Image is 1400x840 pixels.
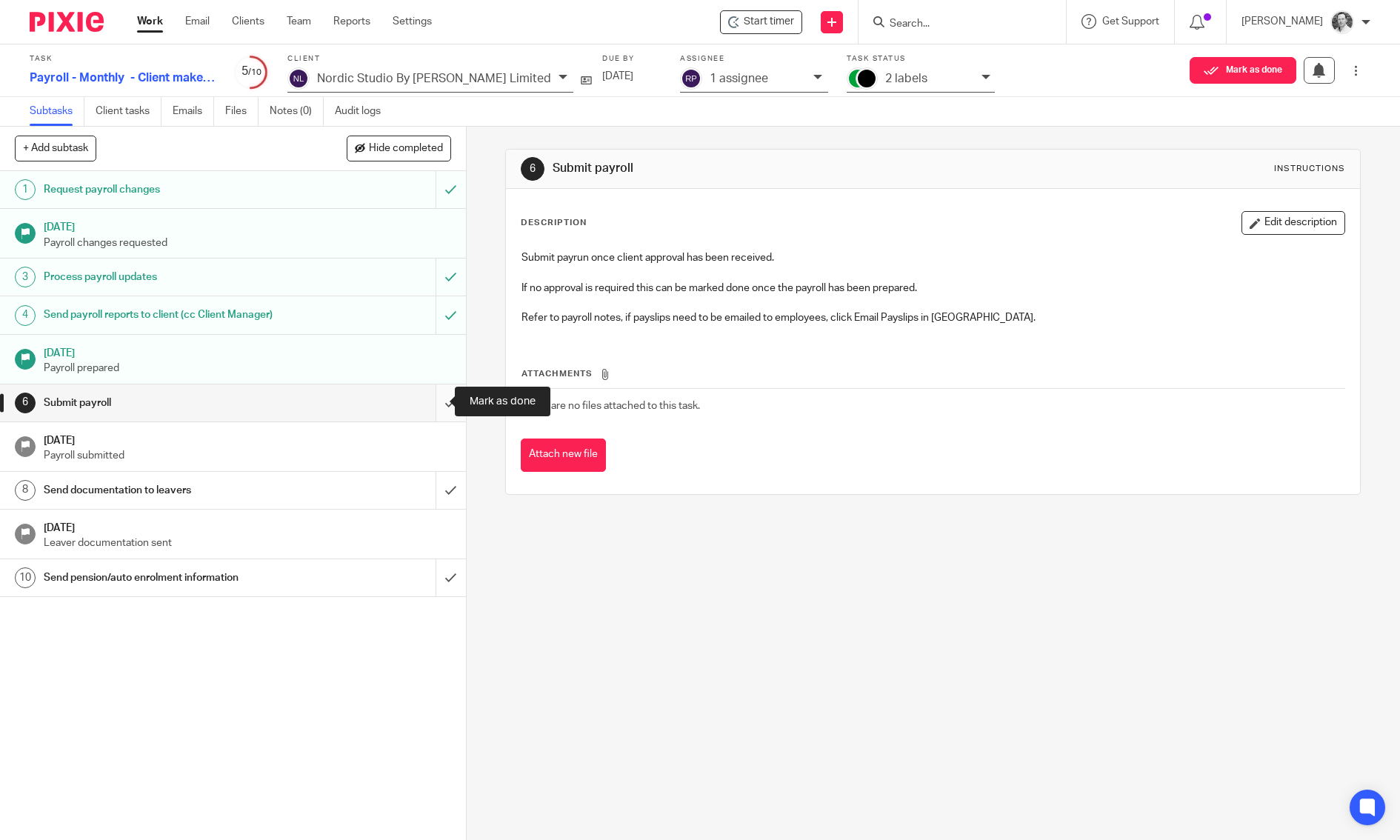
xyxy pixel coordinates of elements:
h1: Submit payroll [44,392,296,414]
div: 5 [233,63,269,80]
p: 2 labels [885,72,927,85]
a: Files [225,97,259,126]
button: Edit description [1241,211,1345,235]
button: Mark as done [1190,57,1296,84]
a: Work [137,14,163,29]
div: 4 [15,305,36,326]
p: Nordic Studio By [PERSON_NAME] Limited [317,72,551,85]
h1: Process payroll updates [44,266,296,288]
a: Notes (0) [270,97,324,126]
div: 10 [15,567,36,588]
label: Task status [847,54,995,64]
label: Client [287,54,584,64]
span: [DATE] [602,71,633,81]
div: Nordic Studio By Biehl Limited - Payroll - Monthly - Client makes payments [720,10,802,34]
button: Hide completed [347,136,451,161]
p: [PERSON_NAME] [1241,14,1323,29]
a: Subtasks [30,97,84,126]
h1: [DATE] [44,517,451,536]
label: Due by [602,54,661,64]
span: There are no files attached to this task. [521,401,700,411]
span: Get Support [1102,16,1159,27]
a: Email [185,14,210,29]
a: Audit logs [335,97,392,126]
div: 8 [15,480,36,501]
span: Hide completed [369,143,443,155]
div: 6 [15,393,36,413]
h1: Submit payroll [553,161,965,176]
label: Assignee [680,54,828,64]
input: Search [888,18,1021,31]
div: Instructions [1274,163,1345,175]
img: Pixie [30,12,104,32]
a: Team [287,14,311,29]
h1: [DATE] [44,342,451,361]
img: Rod%202%20Small.jpg [1330,10,1354,34]
div: 6 [521,157,544,181]
span: Start timer [744,14,794,30]
a: Client tasks [96,97,161,126]
a: Clients [232,14,264,29]
h1: Send pension/auto enrolment information [44,567,296,589]
h1: [DATE] [44,216,451,235]
span: Mark as done [1226,65,1282,76]
button: + Add subtask [15,136,96,161]
p: If no approval is required this can be marked done once the payroll has been prepared. [521,281,1344,296]
a: Settings [393,14,432,29]
p: Leaver documentation sent [44,536,451,550]
p: Payroll prepared [44,361,451,376]
p: Payroll changes requested [44,236,451,250]
small: /10 [248,68,261,76]
a: Reports [333,14,370,29]
a: Emails [173,97,214,126]
p: 1 assignee [710,72,768,85]
img: svg%3E [287,67,310,90]
h1: Send payroll reports to client (cc Client Manager) [44,304,296,326]
h1: Request payroll changes [44,179,296,201]
p: Refer to payroll notes, if payslips need to be emailed to employees, click Email Payslips in [GEO... [521,310,1344,325]
div: 1 [15,179,36,200]
div: 3 [15,267,36,287]
img: svg%3E [680,67,702,90]
p: Payroll submitted [44,448,451,463]
p: Submit payrun once client approval has been received. [521,250,1344,265]
button: Attach new file [521,439,606,472]
h1: [DATE] [44,430,451,448]
h1: Send documentation to leavers [44,479,296,501]
p: Description [521,217,587,229]
label: Task [30,54,215,64]
span: Attachments [521,370,593,378]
